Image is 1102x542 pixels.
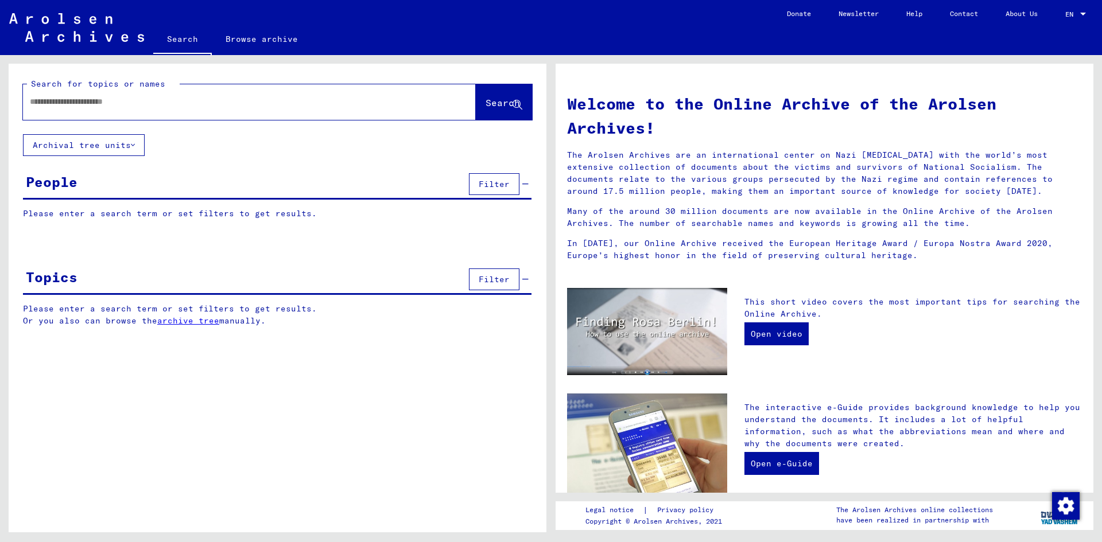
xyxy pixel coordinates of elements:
[567,149,1082,197] p: The Arolsen Archives are an international center on Nazi [MEDICAL_DATA] with the world’s most ext...
[1065,10,1078,18] span: EN
[23,134,145,156] button: Archival tree units
[744,452,819,475] a: Open e-Guide
[567,237,1082,262] p: In [DATE], our Online Archive received the European Heritage Award / Europa Nostra Award 2020, Eu...
[567,288,727,375] img: video.jpg
[9,13,144,42] img: Arolsen_neg.svg
[476,84,532,120] button: Search
[26,267,77,287] div: Topics
[469,268,519,290] button: Filter
[157,315,219,326] a: archive tree
[479,179,510,189] span: Filter
[153,25,212,55] a: Search
[567,205,1082,229] p: Many of the around 30 million documents are now available in the Online Archive of the Arolsen Ar...
[648,504,727,516] a: Privacy policy
[1051,492,1079,519] div: Change consent
[744,322,809,345] a: Open video
[744,401,1082,450] p: The interactive e-Guide provides background knowledge to help you understand the documents. It in...
[486,97,520,108] span: Search
[585,516,727,527] p: Copyright © Arolsen Archives, 2021
[836,515,993,525] p: have been realized in partnership with
[23,208,531,220] p: Please enter a search term or set filters to get results.
[744,296,1082,320] p: This short video covers the most important tips for searching the Online Archive.
[1052,492,1080,520] img: Change consent
[567,393,727,500] img: eguide.jpg
[212,25,312,53] a: Browse archive
[836,505,993,515] p: The Arolsen Archives online collections
[31,79,165,89] mat-label: Search for topics or names
[469,173,519,195] button: Filter
[585,504,727,516] div: |
[585,504,643,516] a: Legal notice
[23,303,532,327] p: Please enter a search term or set filters to get results. Or you also can browse the manually.
[26,171,77,192] div: People
[1038,501,1081,529] img: yv_logo.png
[479,274,510,284] span: Filter
[567,92,1082,140] h1: Welcome to the Online Archive of the Arolsen Archives!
